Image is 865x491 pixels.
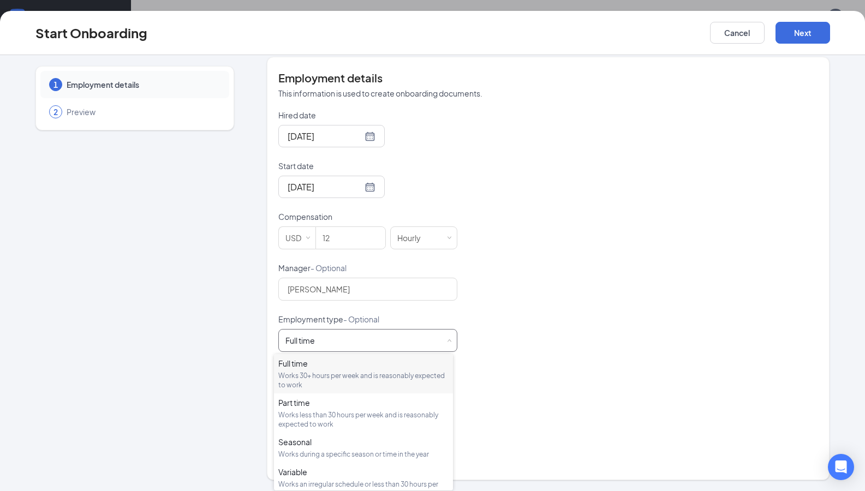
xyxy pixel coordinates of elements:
[285,335,323,346] div: [object Object]
[278,211,457,222] p: Compensation
[288,129,362,143] input: Aug 26, 2025
[278,110,457,121] p: Hired date
[278,314,457,325] p: Employment type
[278,371,449,390] div: Works 30+ hours per week and is reasonably expected to work
[278,466,449,477] div: Variable
[710,22,765,44] button: Cancel
[397,227,428,249] div: Hourly
[828,454,854,480] div: Open Intercom Messenger
[35,23,147,42] h3: Start Onboarding
[278,450,449,459] div: Works during a specific season or time in the year
[53,106,58,117] span: 2
[278,88,818,99] p: This information is used to create onboarding documents.
[278,410,449,429] div: Works less than 30 hours per week and is reasonably expected to work
[278,397,449,408] div: Part time
[775,22,830,44] button: Next
[285,227,309,249] div: USD
[53,79,58,90] span: 1
[278,160,457,171] p: Start date
[278,436,449,447] div: Seasonal
[278,70,818,86] h4: Employment details
[67,79,218,90] span: Employment details
[278,278,457,301] input: Manager name
[278,358,449,369] div: Full time
[311,263,347,273] span: - Optional
[278,262,457,273] p: Manager
[67,106,218,117] span: Preview
[316,227,385,249] input: Amount
[343,314,379,324] span: - Optional
[288,180,362,194] input: Aug 26, 2025
[285,335,315,346] div: Full time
